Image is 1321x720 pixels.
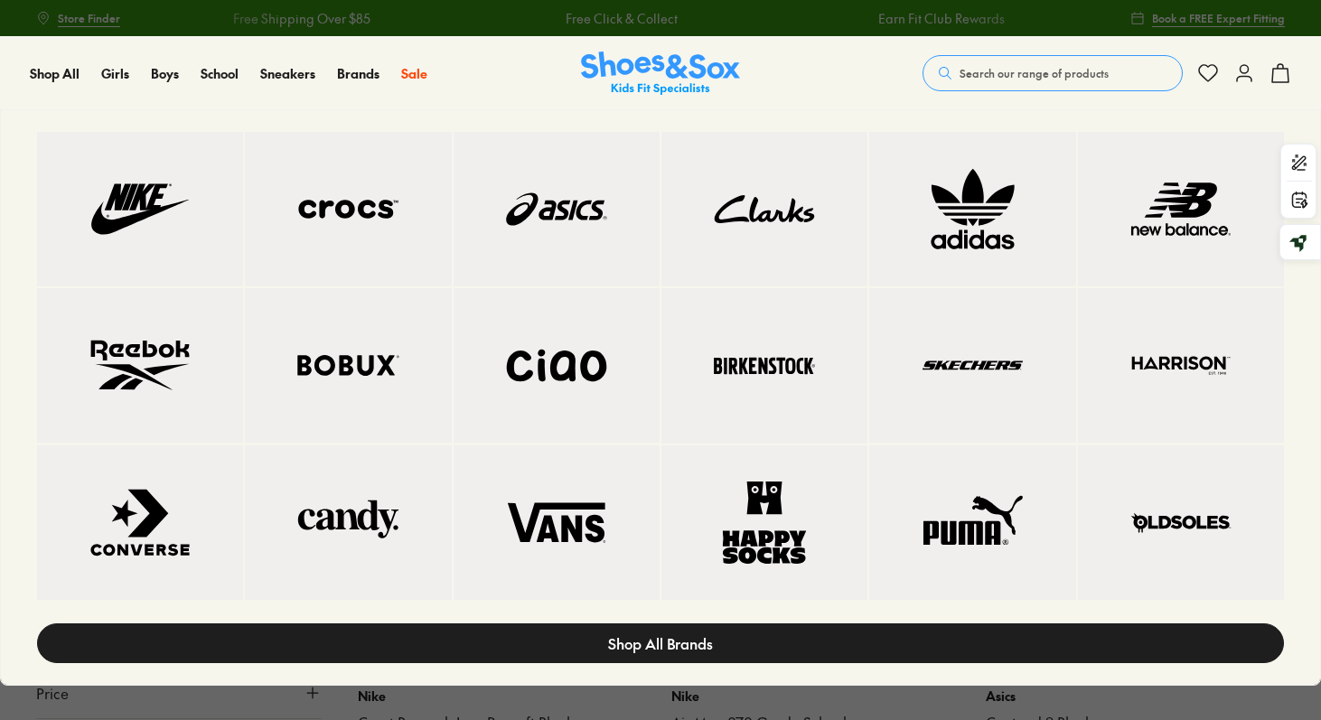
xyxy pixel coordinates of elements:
[260,64,315,83] a: Sneakers
[30,64,80,82] span: Shop All
[260,64,315,82] span: Sneakers
[58,10,120,26] span: Store Finder
[581,51,740,96] img: SNS_Logo_Responsive.svg
[358,687,658,706] p: Nike
[401,64,427,82] span: Sale
[151,64,179,82] span: Boys
[229,9,366,28] a: Free Shipping Over $85
[201,64,239,83] a: School
[874,9,1000,28] a: Earn Fit Club Rewards
[337,64,379,83] a: Brands
[101,64,129,83] a: Girls
[608,632,713,654] span: Shop All Brands
[561,9,673,28] a: Free Click & Collect
[1152,10,1285,26] span: Book a FREE Expert Fitting
[960,65,1109,81] span: Search our range of products
[581,51,740,96] a: Shoes & Sox
[923,55,1183,91] button: Search our range of products
[101,64,129,82] span: Girls
[986,687,1286,706] p: Asics
[30,64,80,83] a: Shop All
[337,64,379,82] span: Brands
[201,64,239,82] span: School
[36,668,322,718] button: Price
[401,64,427,83] a: Sale
[36,682,69,704] span: Price
[151,64,179,83] a: Boys
[671,687,971,706] p: Nike
[37,623,1284,663] a: Shop All Brands
[1130,2,1285,34] a: Book a FREE Expert Fitting
[9,6,63,61] button: Open gorgias live chat
[36,2,120,34] a: Store Finder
